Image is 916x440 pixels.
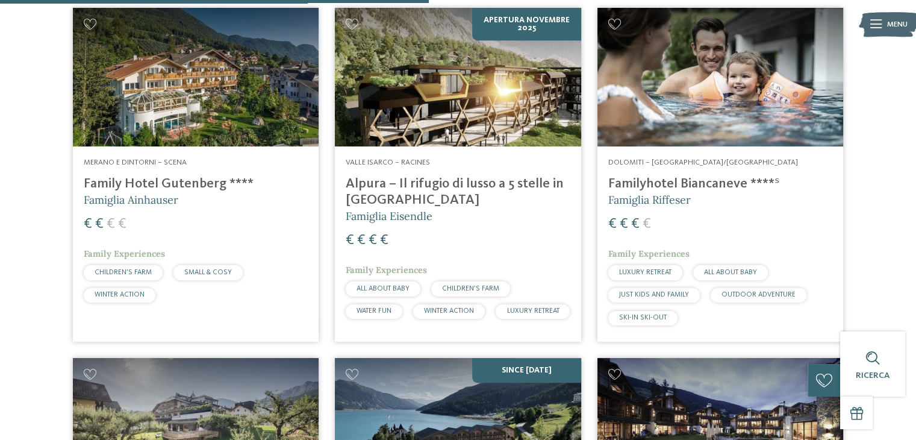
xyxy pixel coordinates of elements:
span: JUST KIDS AND FAMILY [619,291,689,298]
a: Cercate un hotel per famiglie? Qui troverete solo i migliori! Dolomiti – [GEOGRAPHIC_DATA]/[GEOGR... [597,8,843,342]
span: Family Experiences [608,248,690,259]
span: SKI-IN SKI-OUT [619,314,667,321]
span: € [369,233,377,248]
span: Famiglia Riffeser [608,193,691,207]
span: € [620,217,628,231]
span: € [107,217,115,231]
span: LUXURY RETREAT [619,269,671,276]
span: Merano e dintorni – Scena [84,159,187,166]
span: € [608,217,617,231]
span: € [95,217,104,231]
h4: Familyhotel Biancaneve ****ˢ [608,176,832,192]
span: WINTER ACTION [424,307,474,315]
h4: Alpura – Il rifugio di lusso a 5 stelle in [GEOGRAPHIC_DATA] [346,176,570,209]
span: CHILDREN’S FARM [95,269,152,276]
span: Family Experiences [84,248,165,259]
img: Family Hotel Gutenberg **** [73,8,319,146]
span: Famiglia Ainhauser [84,193,178,207]
span: € [84,217,92,231]
span: ALL ABOUT BABY [357,285,410,292]
span: ALL ABOUT BABY [704,269,757,276]
span: WATER FUN [357,307,391,315]
span: OUTDOOR ADVENTURE [721,291,796,298]
span: € [357,233,366,248]
span: CHILDREN’S FARM [442,285,499,292]
span: Dolomiti – [GEOGRAPHIC_DATA]/[GEOGRAPHIC_DATA] [608,159,798,166]
span: Ricerca [856,371,890,380]
span: SMALL & COSY [184,269,232,276]
span: LUXURY RETREAT [506,307,559,315]
img: Cercate un hotel per famiglie? Qui troverete solo i migliori! [597,8,843,146]
img: Cercate un hotel per famiglie? Qui troverete solo i migliori! [335,8,581,146]
span: € [118,217,126,231]
span: Famiglia Eisendle [346,209,432,223]
a: Cercate un hotel per famiglie? Qui troverete solo i migliori! Apertura novembre 2025 Valle Isarco... [335,8,581,342]
span: € [643,217,651,231]
a: Cercate un hotel per famiglie? Qui troverete solo i migliori! Merano e dintorni – Scena Family Ho... [73,8,319,342]
span: € [631,217,640,231]
span: € [380,233,388,248]
span: € [346,233,354,248]
span: WINTER ACTION [95,291,145,298]
h4: Family Hotel Gutenberg **** [84,176,308,192]
span: Valle Isarco – Racines [346,159,430,166]
span: Family Experiences [346,265,427,275]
